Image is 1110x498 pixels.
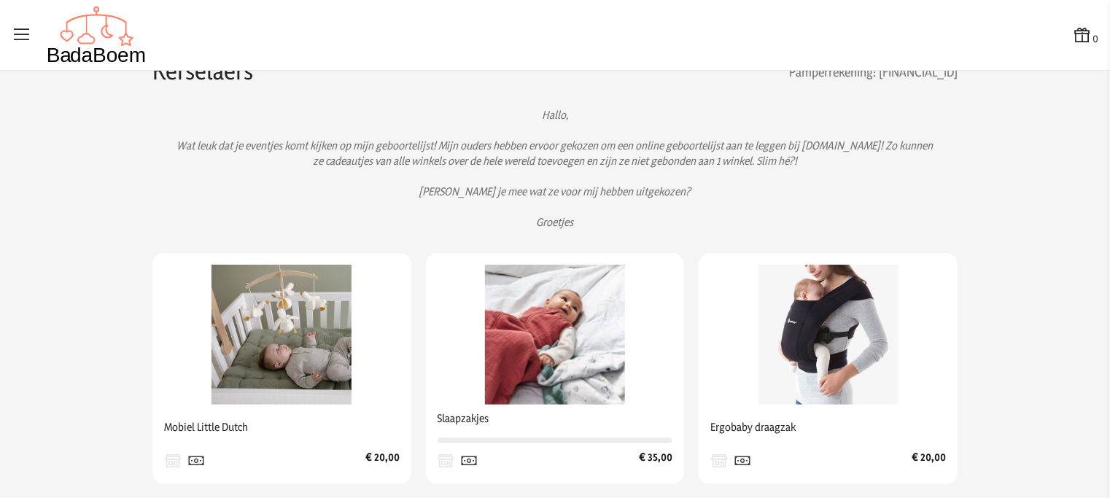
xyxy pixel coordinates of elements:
img: Ergobaby draagzak [758,265,899,405]
button: 0 [1072,25,1098,46]
span: Mobiel Little Dutch [164,413,400,440]
span: € 35,00 [639,449,672,472]
h3: Pamperrekening: [FINANCIAL_ID] [555,63,958,81]
img: Slaapzakjes [485,265,625,405]
span: Slaapzakjes [438,405,673,432]
span: Ergobaby draagzak [710,413,946,440]
p: Kerselaers [152,58,555,84]
img: Mobiel Little Dutch [211,265,352,405]
span: € 20,00 [365,449,400,472]
p: Hallo, Wat leuk dat je eventjes komt kijken op mijn geboortelijst! Mijn ouders hebben ervoor geko... [176,107,934,230]
span: € 20,00 [912,449,946,472]
img: Badaboem [47,6,147,64]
